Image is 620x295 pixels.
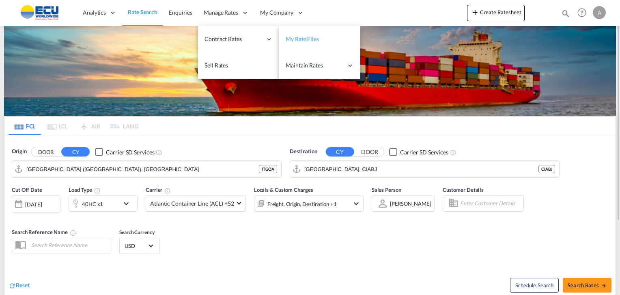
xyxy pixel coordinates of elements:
md-icon: icon-arrow-right [601,283,607,288]
span: Analytics [83,9,106,17]
span: Customer Details [443,187,484,193]
input: Enter Customer Details [460,197,521,210]
span: Sales Person [372,187,401,193]
button: Search Ratesicon-arrow-right [563,278,611,293]
md-input-container: Abidjan, CIABJ [290,161,559,177]
md-pagination-wrapper: Use the left and right arrow keys to navigate between tabs [9,117,138,135]
span: Help [575,6,589,20]
div: Freight Origin Destination Factory Stuffingicon-chevron-down [254,195,364,212]
md-tab-item: FCL [9,117,41,135]
button: icon-plus 400-fgCreate Ratesheet [467,5,525,21]
div: Maintain Rates [279,52,360,79]
md-icon: icon-refresh [9,282,16,289]
span: Carrier [146,187,171,193]
md-checkbox: Checkbox No Ink [389,147,448,156]
div: [DATE] [12,195,60,213]
div: Contract Rates [198,26,279,52]
span: Load Type [69,187,101,193]
span: My Rate Files [286,35,319,42]
img: LCL+%26+FCL+BACKGROUND.png [4,26,616,116]
div: A [593,6,606,19]
span: Atlantic Container Line (ACL) +52 [150,200,234,208]
md-icon: The selected Trucker/Carrierwill be displayed in the rate results If the rates are from another f... [164,187,171,194]
md-icon: icon-plus 400-fg [470,7,480,17]
span: Sell Rates [205,62,228,69]
md-icon: icon-magnify [561,9,570,18]
span: Enquiries [169,9,192,16]
button: CY [61,147,90,156]
md-input-container: Genova (Genoa), ITGOA [12,161,281,177]
md-icon: Unchecked: Search for CY (Container Yard) services for all selected carriers.Checked : Search for... [450,149,456,156]
span: Maintain Rates [286,61,343,69]
span: Destination [290,147,317,156]
div: [PERSON_NAME] [390,200,431,207]
span: Search Reference Name [12,229,76,235]
button: CY [326,147,354,156]
a: Sell Rates [198,52,279,79]
div: Carrier SD Services [106,148,154,156]
span: Contract Rates [205,35,262,43]
div: icon-magnify [561,9,570,21]
span: My Company [260,9,293,17]
span: Cut Off Date [12,187,42,193]
div: Freight Origin Destination Factory Stuffing [267,198,337,210]
md-select: Select Currency: $ USDUnited States Dollar [124,240,155,252]
span: USD [125,242,147,249]
div: icon-refreshReset [9,281,30,290]
div: 40HC x1 [82,198,103,210]
button: Note: By default Schedule search will only considerorigin ports, destination ports and cut off da... [510,278,559,293]
div: Help [575,6,593,20]
input: Search Reference Name [27,239,111,251]
md-icon: icon-information-outline [94,187,101,194]
input: Search by Port [26,163,259,175]
span: Search Currency [119,229,155,235]
input: Search by Port [304,163,538,175]
md-select: Sales Person: Andrea Tumiati [389,197,432,209]
md-icon: Your search will be saved by the below given name [70,230,76,236]
span: Rate Search [128,9,157,15]
div: [DATE] [25,201,42,208]
span: Reset [16,282,30,288]
md-checkbox: Checkbox No Ink [95,147,154,156]
md-icon: Unchecked: Search for CY (Container Yard) services for all selected carriers.Checked : Search for... [156,149,162,156]
div: CIABJ [538,165,555,173]
span: Origin [12,147,26,156]
button: DOOR [355,147,384,157]
div: Carrier SD Services [400,148,448,156]
md-icon: icon-chevron-down [351,199,361,208]
span: Locals & Custom Charges [254,187,313,193]
md-icon: icon-chevron-down [121,199,135,208]
md-datepicker: Select [12,212,18,223]
a: My Rate Files [279,26,360,52]
div: ITGOA [259,165,277,173]
div: 40HC x1icon-chevron-down [69,195,138,212]
span: Search Rates [568,282,607,288]
span: Manage Rates [204,9,238,17]
button: DOOR [32,147,60,157]
img: 6cccb1402a9411edb762cf9624ab9cda.png [12,4,67,22]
